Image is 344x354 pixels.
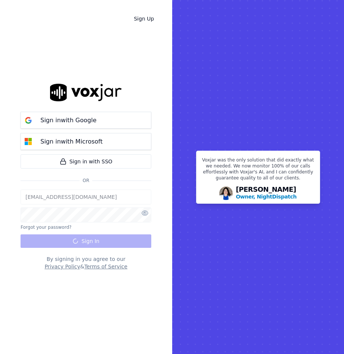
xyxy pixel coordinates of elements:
[44,263,80,270] button: Privacy Policy
[128,12,160,25] a: Sign Up
[219,187,233,200] img: Avatar
[21,154,151,169] a: Sign in with SSO
[21,190,151,204] input: Email
[21,224,71,230] button: Forgot your password?
[40,137,102,146] p: Sign in with Microsoft
[40,116,96,125] p: Sign in with Google
[236,193,297,200] p: Owner, NightDispatch
[84,263,127,270] button: Terms of Service
[80,178,92,184] span: Or
[21,112,151,129] button: Sign inwith Google
[21,134,36,149] img: microsoft Sign in button
[50,84,122,101] img: logo
[201,157,316,184] p: Voxjar was the only solution that did exactly what we needed. We now monitor 100% of our calls ef...
[236,186,297,200] div: [PERSON_NAME]
[21,255,151,270] div: By signing in you agree to our &
[21,113,36,128] img: google Sign in button
[21,133,151,150] button: Sign inwith Microsoft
